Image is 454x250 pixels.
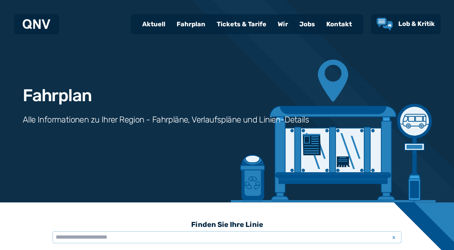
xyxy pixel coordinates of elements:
[377,18,435,31] a: Lob & Kritik
[211,15,272,33] a: Tickets & Tarife
[23,19,50,29] img: QNV Logo
[23,114,309,125] h3: Alle Informationen zu Ihrer Region - Fahrpläne, Verlaufspläne und Linien-Details
[389,233,399,241] span: x
[398,20,435,28] span: Lob & Kritik
[23,87,92,104] h1: Fahrplan
[272,15,294,33] a: Wir
[137,15,171,33] a: Aktuell
[52,217,402,232] h3: Finden Sie Ihre Linie
[321,15,358,33] a: Kontakt
[171,15,211,33] a: Fahrplan
[294,15,321,33] a: Jobs
[23,17,50,31] a: QNV Logo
